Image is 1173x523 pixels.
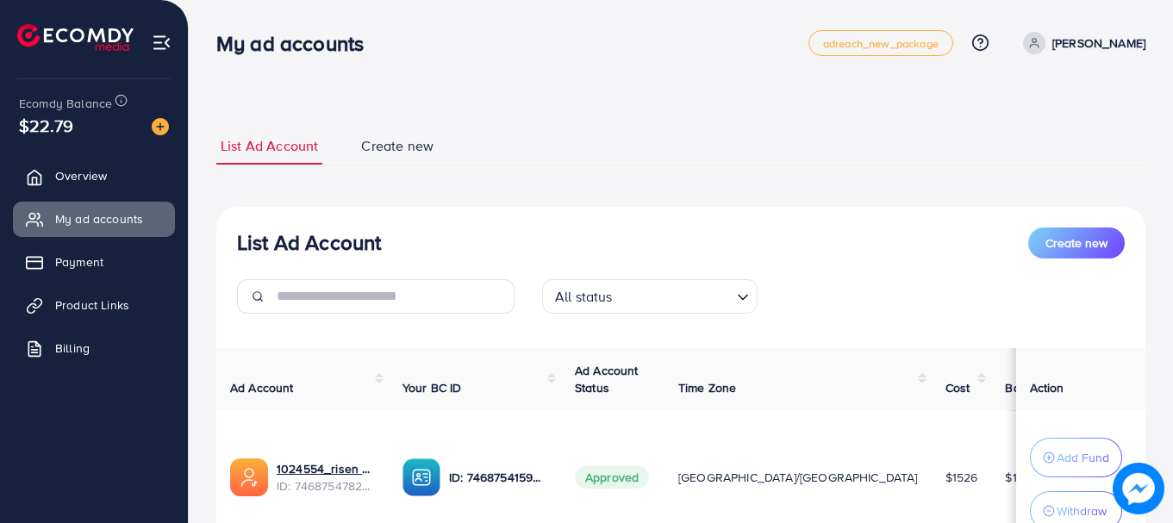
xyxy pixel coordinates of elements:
[1030,438,1122,477] button: Add Fund
[19,113,73,138] span: $22.79
[945,379,970,396] span: Cost
[1052,33,1145,53] p: [PERSON_NAME]
[823,38,939,49] span: adreach_new_package
[361,136,434,156] span: Create new
[808,30,953,56] a: adreach_new_package
[13,331,175,365] a: Billing
[55,339,90,357] span: Billing
[542,279,758,314] div: Search for option
[678,379,736,396] span: Time Zone
[1057,501,1107,521] p: Withdraw
[945,469,978,486] span: $1526
[678,469,918,486] span: [GEOGRAPHIC_DATA]/[GEOGRAPHIC_DATA]
[13,288,175,322] a: Product Links
[277,460,375,495] div: <span class='underline'>1024554_risen mall_1738954995749</span></br>7468754782921113617
[13,159,175,193] a: Overview
[55,210,143,227] span: My ad accounts
[152,118,169,135] img: image
[277,477,375,495] span: ID: 7468754782921113617
[552,284,616,309] span: All status
[152,33,172,53] img: menu
[19,95,112,112] span: Ecomdy Balance
[1057,447,1109,468] p: Add Fund
[230,379,294,396] span: Ad Account
[55,167,107,184] span: Overview
[402,379,462,396] span: Your BC ID
[1113,463,1164,514] img: image
[575,466,649,489] span: Approved
[221,136,318,156] span: List Ad Account
[17,24,134,51] img: logo
[13,245,175,279] a: Payment
[55,253,103,271] span: Payment
[1045,234,1107,252] span: Create new
[449,467,547,488] p: ID: 7468754159844524049
[216,31,377,56] h3: My ad accounts
[618,281,730,309] input: Search for option
[402,458,440,496] img: ic-ba-acc.ded83a64.svg
[13,202,175,236] a: My ad accounts
[575,362,639,396] span: Ad Account Status
[237,230,381,255] h3: List Ad Account
[230,458,268,496] img: ic-ads-acc.e4c84228.svg
[55,296,129,314] span: Product Links
[1016,32,1145,54] a: [PERSON_NAME]
[277,460,375,477] a: 1024554_risen mall_1738954995749
[1030,379,1064,396] span: Action
[1028,227,1125,258] button: Create new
